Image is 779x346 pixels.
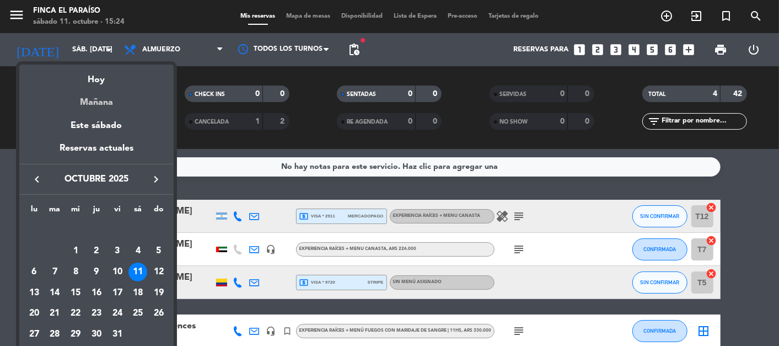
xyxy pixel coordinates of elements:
div: 14 [46,284,65,302]
div: 25 [128,304,147,323]
td: 3 de octubre de 2025 [107,241,128,262]
div: 26 [149,304,168,323]
div: 6 [25,263,44,281]
td: 20 de octubre de 2025 [24,304,45,324]
td: 23 de octubre de 2025 [86,304,107,324]
div: Reservas actuales [19,141,174,164]
td: 13 de octubre de 2025 [24,283,45,304]
td: 7 de octubre de 2025 [45,262,66,283]
div: 17 [108,284,127,302]
div: 9 [87,263,106,281]
div: 8 [66,263,85,281]
td: 28 de octubre de 2025 [45,324,66,345]
div: 3 [108,242,127,260]
td: 24 de octubre de 2025 [107,304,128,324]
th: domingo [148,203,169,220]
div: 4 [128,242,147,260]
div: 24 [108,304,127,323]
td: 25 de octubre de 2025 [127,304,148,324]
td: 4 de octubre de 2025 [127,241,148,262]
th: sábado [127,203,148,220]
td: 12 de octubre de 2025 [148,262,169,283]
div: 29 [66,325,85,344]
td: 27 de octubre de 2025 [24,324,45,345]
div: 31 [108,325,127,344]
div: 7 [46,263,65,281]
div: 12 [149,263,168,281]
button: keyboard_arrow_left [27,172,47,187]
button: keyboard_arrow_right [146,172,166,187]
td: 29 de octubre de 2025 [65,324,86,345]
td: 16 de octubre de 2025 [86,283,107,304]
div: 1 [66,242,85,260]
div: 20 [25,304,44,323]
td: 21 de octubre de 2025 [45,304,66,324]
th: lunes [24,203,45,220]
td: 9 de octubre de 2025 [86,262,107,283]
td: 30 de octubre de 2025 [86,324,107,345]
td: 19 de octubre de 2025 [148,283,169,304]
td: OCT. [24,220,169,241]
td: 26 de octubre de 2025 [148,304,169,324]
i: keyboard_arrow_left [30,173,44,186]
div: 21 [46,304,65,323]
div: 19 [149,284,168,302]
div: 2 [87,242,106,260]
td: 5 de octubre de 2025 [148,241,169,262]
td: 8 de octubre de 2025 [65,262,86,283]
td: 18 de octubre de 2025 [127,283,148,304]
div: Este sábado [19,110,174,141]
td: 17 de octubre de 2025 [107,283,128,304]
div: Hoy [19,65,174,87]
div: 30 [87,325,106,344]
td: 10 de octubre de 2025 [107,262,128,283]
div: 11 [128,263,147,281]
td: 22 de octubre de 2025 [65,304,86,324]
th: jueves [86,203,107,220]
td: 6 de octubre de 2025 [24,262,45,283]
span: octubre 2025 [47,172,146,187]
th: viernes [107,203,128,220]
div: 5 [149,242,168,260]
div: 16 [87,284,106,302]
div: 23 [87,304,106,323]
i: keyboard_arrow_right [149,173,163,186]
div: 10 [108,263,127,281]
td: 11 de octubre de 2025 [127,262,148,283]
div: 28 [46,325,65,344]
div: 22 [66,304,85,323]
td: 14 de octubre de 2025 [45,283,66,304]
td: 2 de octubre de 2025 [86,241,107,262]
div: 13 [25,284,44,302]
div: 18 [128,284,147,302]
td: 1 de octubre de 2025 [65,241,86,262]
th: miércoles [65,203,86,220]
div: 15 [66,284,85,302]
td: 31 de octubre de 2025 [107,324,128,345]
td: 15 de octubre de 2025 [65,283,86,304]
th: martes [45,203,66,220]
div: Mañana [19,87,174,110]
div: 27 [25,325,44,344]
